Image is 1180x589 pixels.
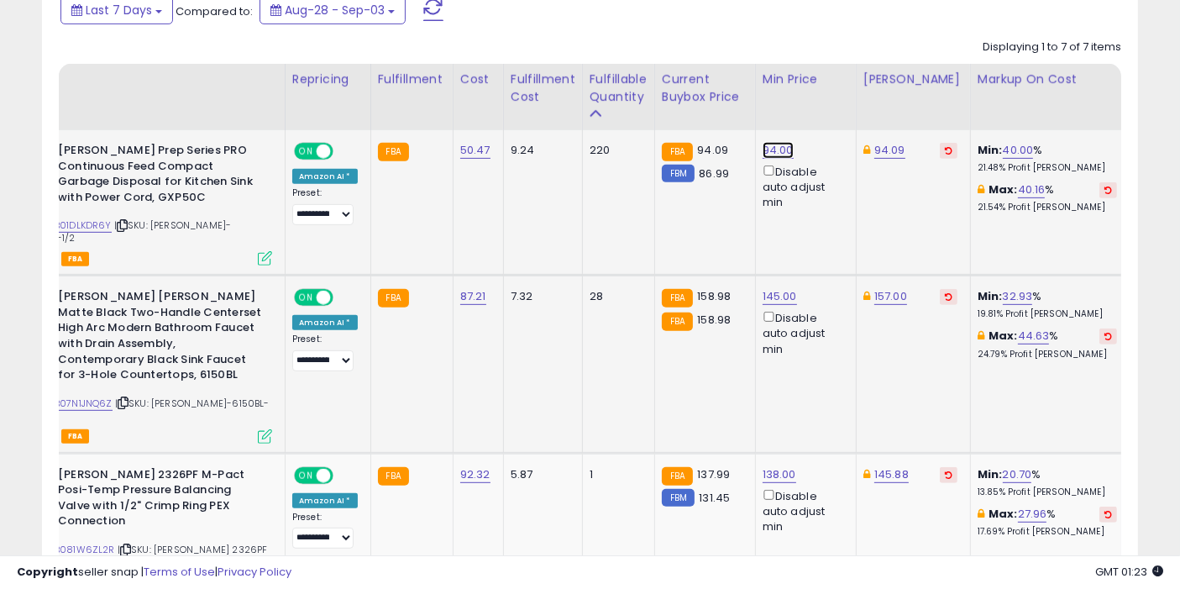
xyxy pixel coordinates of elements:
a: 145.00 [763,288,797,305]
a: Privacy Policy [218,564,291,580]
span: Last 7 Days [86,2,152,18]
div: Cost [460,71,496,88]
div: seller snap | | [17,565,291,581]
p: 24.79% Profit [PERSON_NAME] [978,349,1117,360]
div: 5.87 [511,467,569,482]
div: Amazon AI * [292,169,358,184]
a: B01DLKDR6Y [55,218,112,233]
div: [PERSON_NAME] [863,71,963,88]
b: [PERSON_NAME] 2326PF M-Pact Posi-Temp Pressure Balancing Valve with 1/2" Crimp Ring PEX Connection [58,467,262,534]
div: Min Price [763,71,849,88]
div: Fulfillable Quantity [590,71,648,106]
div: 7.32 [511,289,569,304]
div: Preset: [292,187,358,224]
div: % [978,507,1117,538]
small: FBA [662,467,693,486]
span: OFF [331,291,358,305]
span: 86.99 [699,166,729,181]
a: 32.93 [1003,288,1033,305]
a: 40.16 [1018,181,1046,198]
div: 1 [590,467,642,482]
a: 94.00 [763,142,794,159]
p: 19.81% Profit [PERSON_NAME] [978,308,1117,320]
span: FBA [61,252,90,266]
div: Disable auto adjust min [763,162,843,210]
b: Max: [989,328,1018,344]
strong: Copyright [17,564,78,580]
div: Amazon AI * [292,493,358,508]
small: FBM [662,165,695,182]
div: % [978,467,1117,498]
b: Min: [978,142,1003,158]
div: Disable auto adjust min [763,308,843,356]
p: 21.54% Profit [PERSON_NAME] [978,202,1117,213]
span: Compared to: [176,3,253,19]
p: 21.48% Profit [PERSON_NAME] [978,162,1117,174]
i: Revert to store-level Dynamic Max Price [945,292,952,301]
small: FBA [378,289,409,308]
b: Min: [978,288,1003,304]
p: 17.69% Profit [PERSON_NAME] [978,526,1117,538]
b: [PERSON_NAME] Prep Series PRO Continuous Feed Compact Garbage Disposal for Kitchen Sink with Powe... [58,143,262,209]
b: [PERSON_NAME] [PERSON_NAME] Matte Black Two-Handle Centerset High Arc Modern Bathroom Faucet with... [58,289,262,387]
a: 94.09 [874,142,905,159]
span: | SKU: [PERSON_NAME]-6150BL-Faucet [20,397,270,422]
a: 50.47 [460,142,490,159]
span: ON [296,145,317,159]
a: 27.96 [1018,506,1047,523]
b: Min: [978,466,1003,482]
a: 92.32 [460,466,490,483]
a: 40.00 [1003,142,1034,159]
span: 131.45 [699,490,730,506]
b: Max: [989,506,1018,522]
span: 94.09 [697,142,728,158]
div: Title [16,71,278,88]
div: Fulfillment Cost [511,71,575,106]
span: OFF [331,468,358,482]
small: FBA [378,143,409,161]
a: 44.63 [1018,328,1050,344]
a: 87.21 [460,288,486,305]
span: 158.98 [697,288,731,304]
a: B07N1JNQ6Z [55,397,113,411]
div: 220 [590,143,642,158]
a: 145.88 [874,466,909,483]
div: 9.24 [511,143,569,158]
small: FBA [662,313,693,331]
div: % [978,143,1117,174]
span: | SKU: [PERSON_NAME]-GXP50C-1/2 [20,218,231,244]
small: FBA [662,289,693,308]
i: This overrides the store level Dynamic Max Price for this listing [863,291,870,302]
span: OFF [331,145,358,159]
div: Displaying 1 to 7 of 7 items [983,39,1121,55]
span: 2025-09-11 01:23 GMT [1095,564,1163,580]
b: Max: [989,181,1018,197]
div: Preset: [292,512,358,549]
div: Fulfillment [378,71,446,88]
div: Current Buybox Price [662,71,748,106]
i: Revert to store-level Max Markup [1104,332,1112,340]
span: FBA [61,429,90,444]
span: Aug-28 - Sep-03 [285,2,385,18]
div: 28 [590,289,642,304]
div: % [978,182,1117,213]
div: Amazon AI * [292,315,358,330]
span: 158.98 [697,312,731,328]
a: 20.70 [1003,466,1032,483]
div: Disable auto adjust min [763,486,843,534]
a: 157.00 [874,288,907,305]
small: FBA [378,467,409,486]
a: Terms of Use [144,564,215,580]
small: FBA [662,143,693,161]
th: The percentage added to the cost of goods (COGS) that forms the calculator for Min & Max prices. [970,64,1130,130]
div: Markup on Cost [978,71,1123,88]
div: % [978,329,1117,360]
small: FBM [662,489,695,507]
span: ON [296,468,317,482]
i: This overrides the store level max markup for this listing [978,330,984,341]
p: 13.85% Profit [PERSON_NAME] [978,486,1117,498]
div: Repricing [292,71,364,88]
a: 138.00 [763,466,796,483]
span: ON [296,291,317,305]
div: Preset: [292,334,358,371]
